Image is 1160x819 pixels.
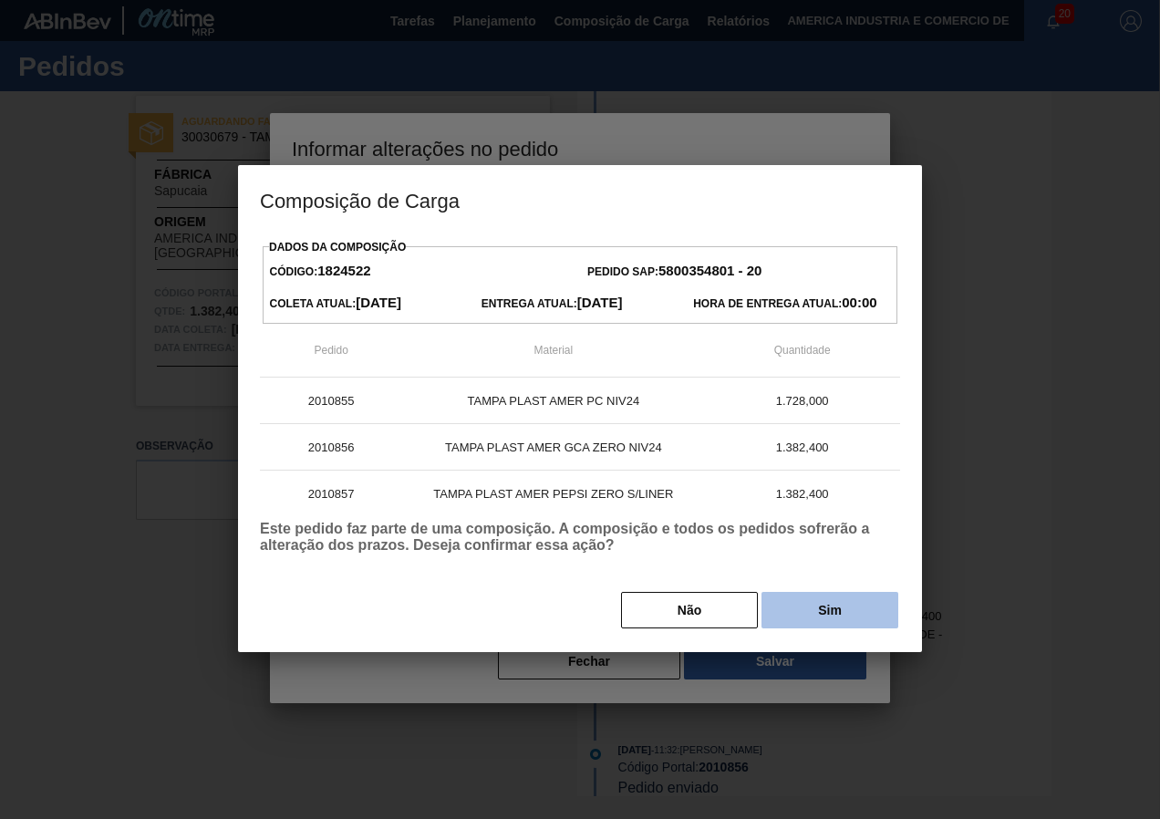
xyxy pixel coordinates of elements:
span: Pedido [314,344,347,357]
button: Sim [761,592,898,628]
span: Pedido SAP: [587,265,761,278]
button: Não [621,592,758,628]
td: 1.728,000 [704,378,900,424]
strong: [DATE] [577,295,623,310]
td: 2010857 [260,471,402,517]
td: TAMPA PLAST AMER PEPSI ZERO S/LINER [402,471,704,517]
span: Hora de Entrega Atual: [693,297,876,310]
td: 1.382,400 [704,471,900,517]
td: TAMPA PLAST AMER PC NIV24 [402,378,704,424]
span: Código: [270,265,371,278]
strong: 00:00 [842,295,876,310]
h3: Composição de Carga [238,165,922,234]
label: Dados da Composição [269,241,406,254]
span: Coleta Atual: [270,297,401,310]
span: Entrega Atual: [482,297,623,310]
td: 1.382,400 [704,424,900,471]
strong: 1824522 [317,263,370,278]
strong: [DATE] [356,295,401,310]
td: 2010855 [260,378,402,424]
strong: 5800354801 - 20 [658,263,761,278]
span: Quantidade [774,344,831,357]
p: Este pedido faz parte de uma composição. A composição e todos os pedidos sofrerão a alteração dos... [260,521,900,554]
span: Material [534,344,574,357]
td: 2010856 [260,424,402,471]
td: TAMPA PLAST AMER GCA ZERO NIV24 [402,424,704,471]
